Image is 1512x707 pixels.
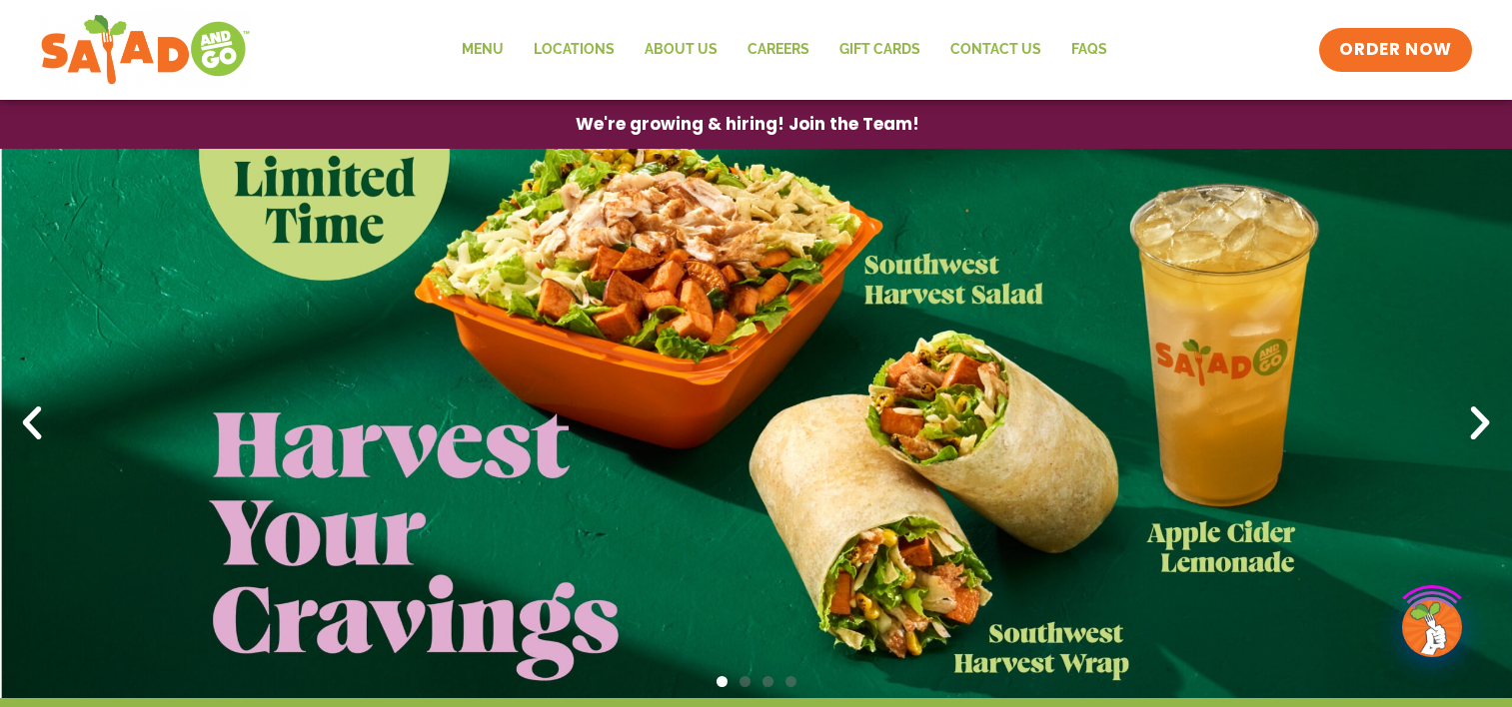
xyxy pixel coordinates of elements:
[519,27,630,73] a: Locations
[1458,401,1502,445] div: Next slide
[546,101,949,148] a: We're growing & hiring! Join the Team!
[576,116,919,133] span: We're growing & hiring! Join the Team!
[785,676,796,687] span: Go to slide 4
[630,27,733,73] a: About Us
[447,27,1122,73] nav: Menu
[935,27,1056,73] a: Contact Us
[762,676,773,687] span: Go to slide 3
[40,10,251,90] img: new-SAG-logo-768×292
[447,27,519,73] a: Menu
[1056,27,1122,73] a: FAQs
[1319,28,1471,72] a: ORDER NOW
[733,27,824,73] a: Careers
[740,676,751,687] span: Go to slide 2
[10,401,54,445] div: Previous slide
[717,676,728,687] span: Go to slide 1
[824,27,935,73] a: GIFT CARDS
[1339,38,1451,62] span: ORDER NOW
